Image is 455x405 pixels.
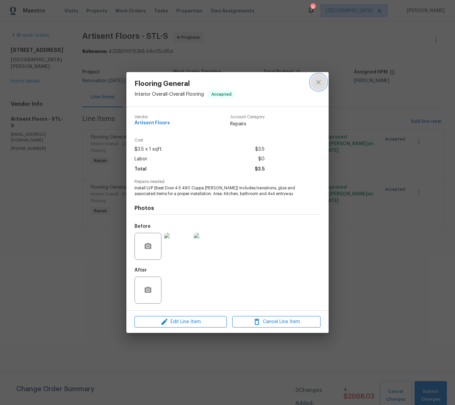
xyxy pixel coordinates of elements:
span: Accepted [209,91,234,98]
h4: Photos [134,205,321,212]
div: 9 [310,4,315,11]
span: Flooring General [134,80,235,88]
button: Edit Line Item [134,316,227,328]
span: Repairs [230,121,265,127]
span: Edit Line Item [136,318,225,326]
span: $3.5 [255,145,265,154]
h5: After [134,268,147,273]
span: $3.5 x 1 sqft [134,145,162,154]
button: close [310,74,327,90]
span: Vendor [134,115,170,119]
span: $3.5 [255,164,265,174]
span: $0 [258,154,265,164]
span: Interior Overall - Overall Flooring [134,92,204,97]
span: Cost [134,138,265,143]
span: Account Category [230,115,265,119]
button: Cancel Line Item [232,316,321,328]
span: Artisent Floors [134,121,170,126]
span: Labor [134,154,147,164]
span: Cancel Line Item [234,318,318,326]
h5: Before [134,224,151,229]
span: Install LVP (Best Door 4.5 490 Cuppa [PERSON_NAME]) Includes transitions, glue and associated ite... [134,185,302,197]
span: Total [134,164,147,174]
span: Repairs needed [134,180,321,184]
